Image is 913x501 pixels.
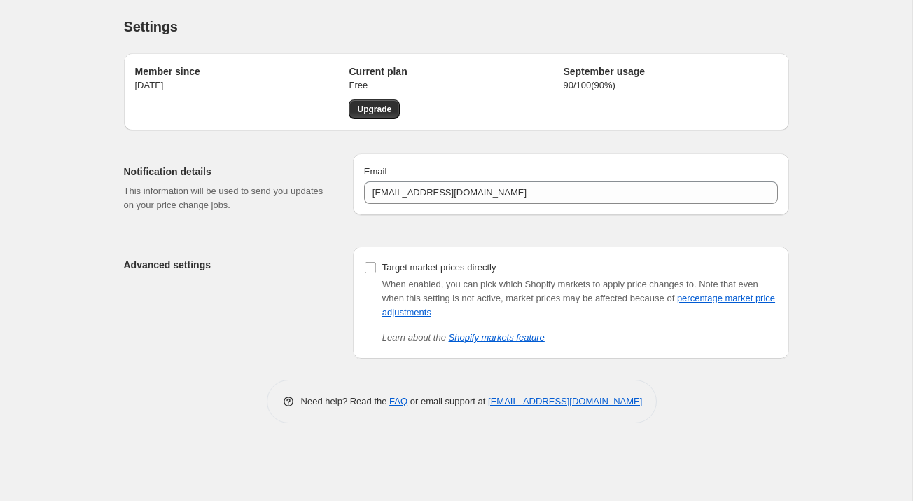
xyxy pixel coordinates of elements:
[563,64,777,78] h2: September usage
[407,396,488,406] span: or email support at
[382,332,545,343] i: Learn about the
[124,258,330,272] h2: Advanced settings
[124,165,330,179] h2: Notification details
[563,78,777,92] p: 90 / 100 ( 90 %)
[382,262,496,273] span: Target market prices directly
[357,104,391,115] span: Upgrade
[124,184,330,212] p: This information will be used to send you updates on your price change jobs.
[382,279,697,289] span: When enabled, you can pick which Shopify markets to apply price changes to.
[135,78,349,92] p: [DATE]
[389,396,407,406] a: FAQ
[364,166,387,177] span: Email
[449,332,545,343] a: Shopify markets feature
[349,78,563,92] p: Free
[349,99,400,119] a: Upgrade
[382,279,775,317] span: Note that even when this setting is not active, market prices may be affected because of
[349,64,563,78] h2: Current plan
[488,396,642,406] a: [EMAIL_ADDRESS][DOMAIN_NAME]
[124,19,178,34] span: Settings
[301,396,390,406] span: Need help? Read the
[135,64,349,78] h2: Member since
